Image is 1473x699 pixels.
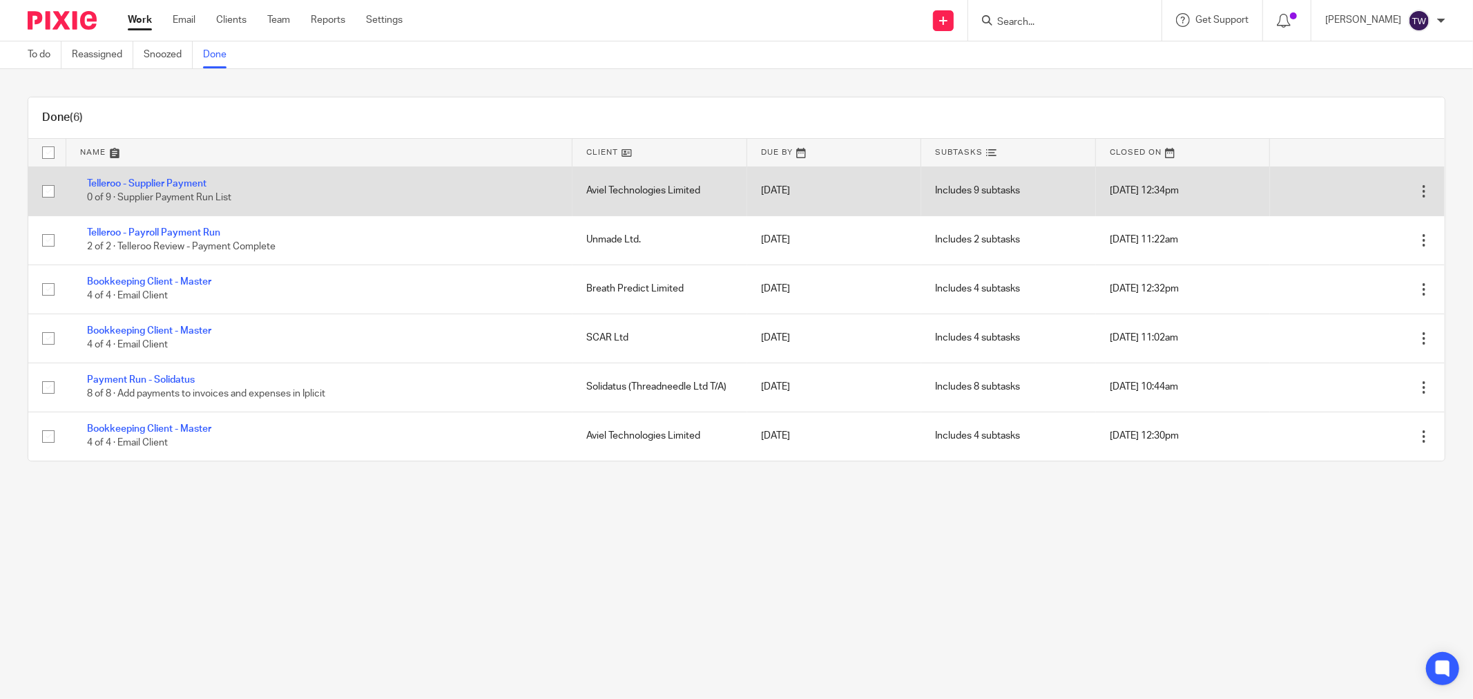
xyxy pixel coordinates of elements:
[1096,265,1271,314] td: [DATE] 12:32pm
[87,277,211,287] a: Bookkeeping Client - Master
[28,11,97,30] img: Pixie
[935,149,983,156] span: Subtasks
[42,111,83,125] h1: Done
[1195,15,1249,25] span: Get Support
[87,228,220,238] a: Telleroo - Payroll Payment Run
[87,390,325,399] span: 8 of 8 · Add payments to invoices and expenses in Iplicit
[935,186,1020,195] span: Includes 9 subtasks
[87,439,168,448] span: 4 of 4 · Email Client
[1408,10,1430,32] img: svg%3E
[996,17,1120,29] input: Search
[366,13,403,27] a: Settings
[70,112,83,123] span: (6)
[572,265,747,314] td: Breath Predict Limited
[935,431,1020,441] span: Includes 4 subtasks
[87,424,211,434] a: Bookkeeping Client - Master
[311,13,345,27] a: Reports
[1096,314,1271,363] td: [DATE] 11:02am
[72,41,133,68] a: Reassigned
[173,13,195,27] a: Email
[935,235,1020,245] span: Includes 2 subtasks
[1096,363,1271,412] td: [DATE] 10:44am
[747,314,922,363] td: [DATE]
[747,363,922,412] td: [DATE]
[747,216,922,265] td: [DATE]
[1325,13,1401,27] p: [PERSON_NAME]
[747,412,922,461] td: [DATE]
[203,41,237,68] a: Done
[128,13,152,27] a: Work
[935,284,1020,294] span: Includes 4 subtasks
[572,314,747,363] td: SCAR Ltd
[87,291,168,301] span: 4 of 4 · Email Client
[1096,166,1271,216] td: [DATE] 12:34pm
[935,333,1020,343] span: Includes 4 subtasks
[87,179,206,189] a: Telleroo - Supplier Payment
[1096,216,1271,265] td: [DATE] 11:22am
[216,13,247,27] a: Clients
[87,193,231,203] span: 0 of 9 · Supplier Payment Run List
[572,412,747,461] td: Aviel Technologies Limited
[747,265,922,314] td: [DATE]
[144,41,193,68] a: Snoozed
[87,341,168,350] span: 4 of 4 · Email Client
[572,363,747,412] td: Solidatus (Threadneedle Ltd T/A)
[572,216,747,265] td: Unmade Ltd.
[935,382,1020,392] span: Includes 8 subtasks
[87,242,276,252] span: 2 of 2 · Telleroo Review - Payment Complete
[87,375,195,385] a: Payment Run - Solidatus
[747,166,922,216] td: [DATE]
[1096,412,1271,461] td: [DATE] 12:30pm
[28,41,61,68] a: To do
[267,13,290,27] a: Team
[87,326,211,336] a: Bookkeeping Client - Master
[572,166,747,216] td: Aviel Technologies Limited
